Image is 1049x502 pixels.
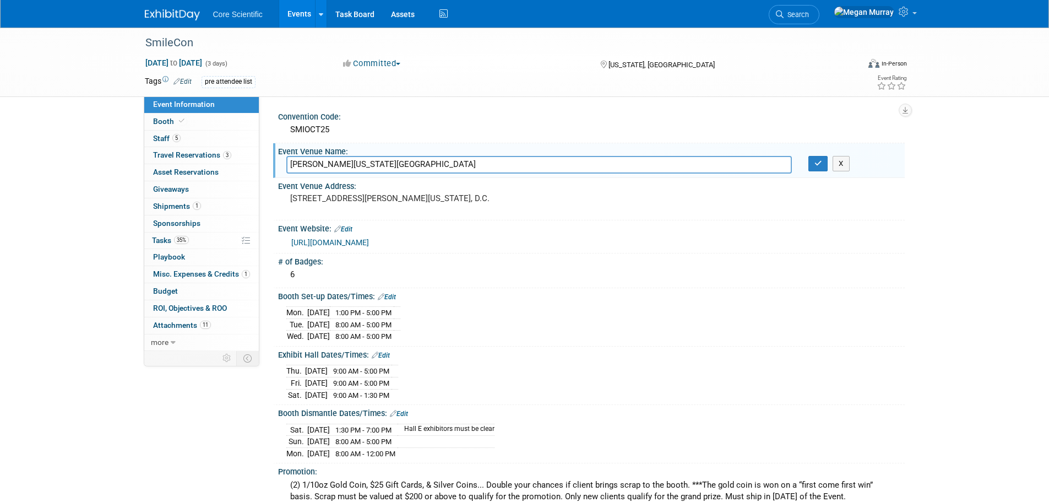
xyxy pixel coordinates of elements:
a: Edit [173,78,192,85]
span: Giveaways [153,185,189,193]
td: Hall E exhibitors must be clear [398,424,494,436]
span: Attachments [153,321,211,330]
a: Edit [390,410,408,418]
span: 3 [223,151,231,159]
div: Exhibit Hall Dates/Times: [278,347,905,361]
span: 1 [242,270,250,278]
td: [DATE] [307,447,330,459]
span: Playbook [153,252,185,261]
a: Budget [144,283,259,300]
td: Personalize Event Tab Strip [218,351,237,365]
i: Booth reservation complete [179,118,184,124]
td: Sun. [286,436,307,448]
a: Giveaways [144,181,259,198]
div: SmileCon [142,33,843,53]
span: 9:00 AM - 5:00 PM [333,379,389,387]
a: Edit [372,352,390,359]
div: Promotion: [278,463,905,477]
span: Asset Reservations [153,168,219,176]
span: [US_STATE], [GEOGRAPHIC_DATA] [608,61,715,69]
div: Event Venue Name: [278,143,905,157]
span: Sponsorships [153,219,200,228]
span: 1 [193,202,201,210]
span: Tasks [152,236,189,245]
a: Edit [378,293,396,301]
span: Event Information [153,100,215,109]
td: Tags [145,75,192,88]
a: Staff5 [144,131,259,147]
span: Misc. Expenses & Credits [153,269,250,278]
span: Booth [153,117,187,126]
a: Travel Reservations3 [144,147,259,164]
div: Event Rating [877,75,906,81]
td: Toggle Event Tabs [236,351,259,365]
td: Sat. [286,389,305,401]
span: Staff [153,134,181,143]
a: more [144,334,259,351]
a: Sponsorships [144,215,259,232]
span: 35% [174,236,189,244]
span: 11 [200,321,211,329]
a: ROI, Objectives & ROO [144,300,259,317]
td: [DATE] [307,424,330,436]
img: ExhibitDay [145,9,200,20]
div: Booth Set-up Dates/Times: [278,288,905,303]
span: 1:00 PM - 5:00 PM [335,309,392,317]
button: X [833,156,850,171]
a: Edit [334,225,352,233]
td: Sat. [286,424,307,436]
div: pre attendee list [202,76,256,88]
span: 9:00 AM - 1:30 PM [333,391,389,400]
a: Misc. Expenses & Credits1 [144,266,259,283]
span: Travel Reservations [153,150,231,159]
td: [DATE] [305,365,328,377]
td: Tue. [286,319,307,331]
span: 9:00 AM - 5:00 PM [333,367,389,375]
div: Event Website: [278,220,905,235]
span: Core Scientific [213,10,263,19]
td: [DATE] [305,389,328,401]
td: [DATE] [307,319,330,331]
span: 8:00 AM - 5:00 PM [335,332,392,341]
td: Mon. [286,447,307,459]
span: Shipments [153,202,201,210]
span: ROI, Objectives & ROO [153,304,227,312]
div: 6 [286,266,896,283]
span: 5 [172,134,181,142]
img: Format-Inperson.png [868,59,879,68]
td: [DATE] [307,436,330,448]
span: 8:00 AM - 12:00 PM [335,450,395,458]
span: Budget [153,287,178,295]
a: Booth [144,114,259,130]
span: [DATE] [DATE] [145,58,203,68]
div: Booth Dismantle Dates/Times: [278,405,905,419]
td: Wed. [286,331,307,342]
a: Search [769,5,819,24]
span: to [169,58,179,67]
a: Tasks35% [144,233,259,249]
div: In-Person [881,60,907,68]
span: 8:00 AM - 5:00 PM [335,321,392,329]
div: Event Venue Address: [278,178,905,192]
a: Event Information [144,96,259,113]
td: [DATE] [305,377,328,390]
a: Asset Reservations [144,164,259,181]
a: Shipments1 [144,198,259,215]
pre: [STREET_ADDRESS][PERSON_NAME][US_STATE], D.C. [290,193,527,203]
div: SMIOCT25 [286,121,896,138]
a: Playbook [144,249,259,266]
td: [DATE] [307,331,330,342]
a: Attachments11 [144,317,259,334]
div: # of Badges: [278,253,905,267]
td: Fri. [286,377,305,390]
td: Thu. [286,365,305,377]
span: Search [784,10,809,19]
span: (3 days) [204,60,227,67]
a: [URL][DOMAIN_NAME] [291,238,369,247]
div: Event Format [794,57,907,74]
span: 1:30 PM - 7:00 PM [335,426,392,434]
div: Convention Code: [278,109,905,122]
img: Megan Murray [834,6,894,18]
td: [DATE] [307,307,330,319]
span: more [151,338,169,347]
